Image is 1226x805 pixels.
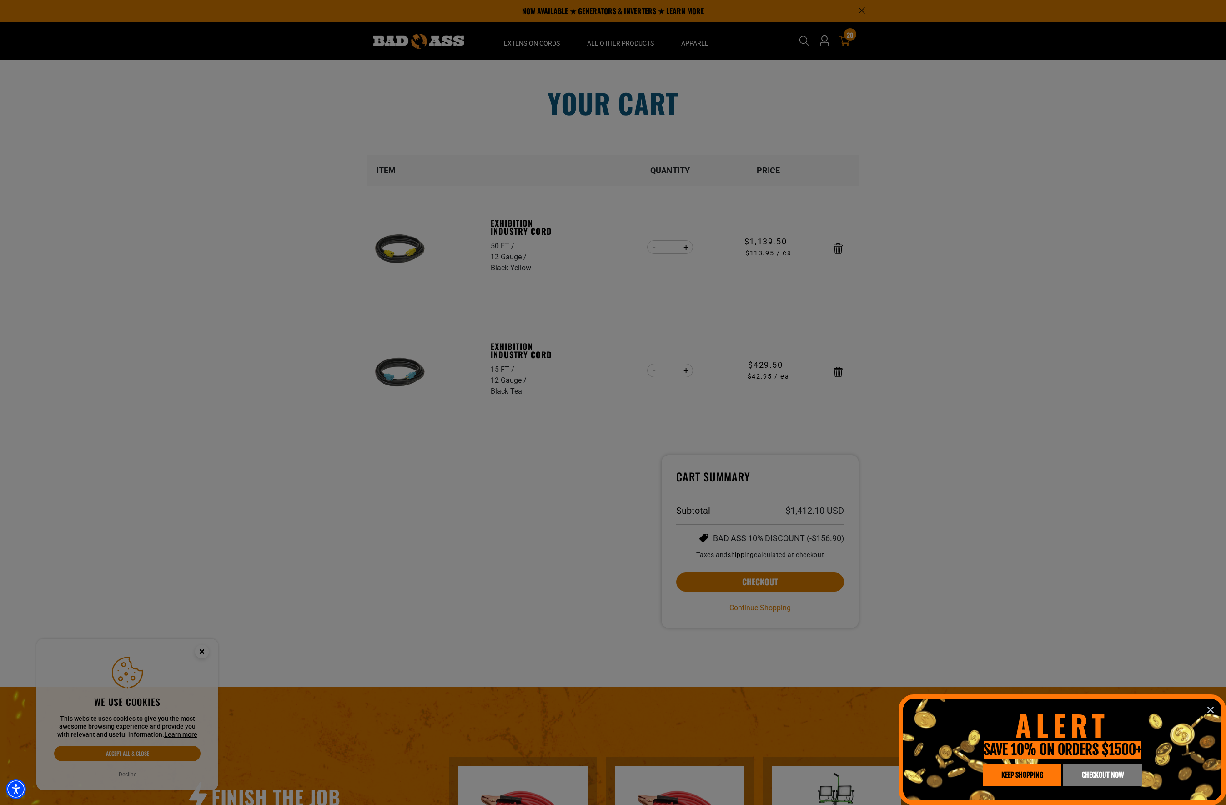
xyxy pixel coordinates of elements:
[1063,764,1142,786] a: CHECKOUT NOW
[1015,704,1109,746] span: ALERT
[1204,703,1217,717] button: Close
[1082,771,1124,779] span: CHECKOUT NOW
[984,741,1141,759] span: SAVE 10% ON ORDERS $1500+
[6,779,26,799] div: Accessibility Menu
[983,764,1061,786] a: KEEP SHOPPING
[1001,771,1043,779] span: KEEP SHOPPING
